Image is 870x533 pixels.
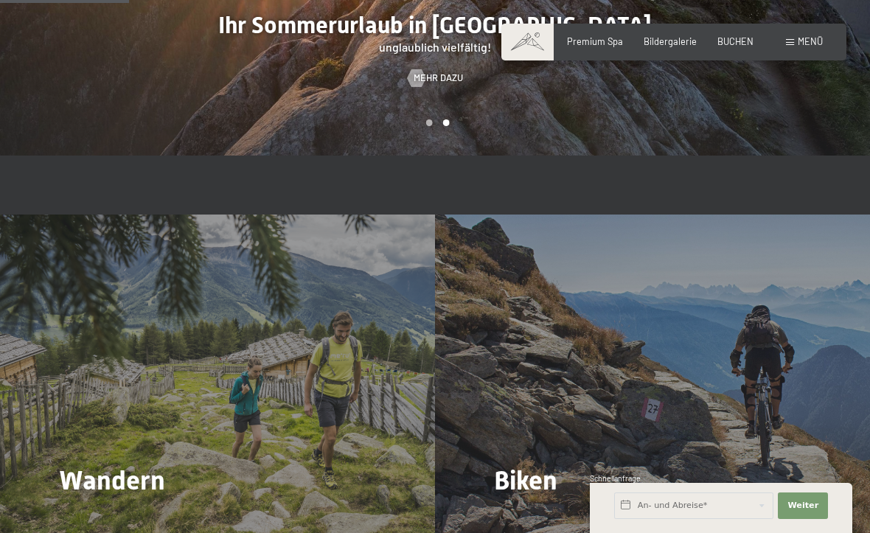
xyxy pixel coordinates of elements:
a: Premium Spa [567,35,623,47]
span: Biken [494,465,557,496]
span: Mehr dazu [414,72,463,85]
a: Bildergalerie [644,35,697,47]
span: Wandern [59,465,165,496]
span: Menü [798,35,823,47]
div: Carousel Page 1 [426,119,433,126]
button: Weiter [778,492,828,519]
a: BUCHEN [717,35,754,47]
div: Carousel Page 2 (Current Slide) [443,119,450,126]
div: Carousel Pagination [421,119,450,126]
span: Schnellanfrage [590,474,641,483]
span: Weiter [787,500,818,512]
